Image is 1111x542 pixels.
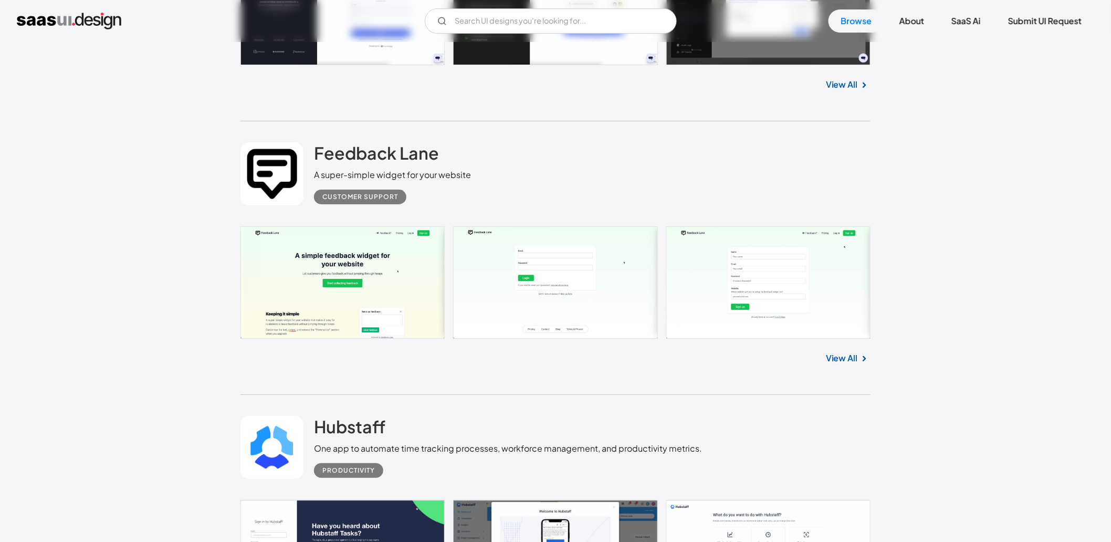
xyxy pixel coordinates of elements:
h2: Feedback Lane [314,142,439,163]
a: View All [826,352,858,364]
div: A super-simple widget for your website [314,169,471,181]
div: Customer Support [322,191,398,203]
div: Productivity [322,464,375,477]
a: About [887,9,937,33]
div: One app to automate time tracking processes, workforce management, and productivity metrics. [314,442,702,455]
a: Submit UI Request [995,9,1094,33]
a: Hubstaff [314,416,385,442]
a: Browse [829,9,885,33]
a: home [17,13,121,29]
input: Search UI designs you're looking for... [425,8,677,34]
a: Feedback Lane [314,142,439,169]
form: Email Form [425,8,677,34]
a: View All [826,78,858,91]
h2: Hubstaff [314,416,385,437]
a: SaaS Ai [939,9,993,33]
